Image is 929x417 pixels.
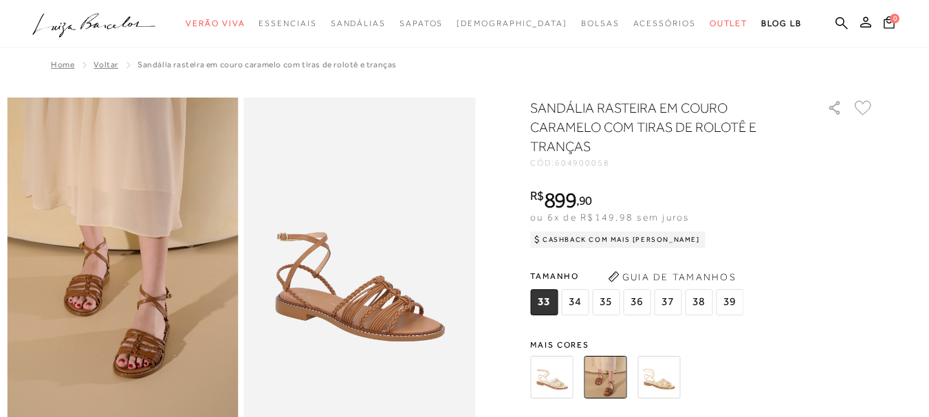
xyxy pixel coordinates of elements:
[457,19,567,28] span: [DEMOGRAPHIC_DATA]
[584,356,626,398] img: SANDÁLIA RASTEIRA EM COURO CARAMELO COM TIRAS DE ROLOTÊ E TRANÇAS
[633,19,696,28] span: Acessórios
[94,60,118,69] a: Voltar
[530,289,558,315] span: 33
[259,11,316,36] a: categoryNavScreenReaderText
[544,188,576,212] span: 899
[761,11,801,36] a: BLOG LB
[331,11,386,36] a: categoryNavScreenReaderText
[654,289,681,315] span: 37
[259,19,316,28] span: Essenciais
[716,289,743,315] span: 39
[890,14,899,23] span: 0
[761,19,801,28] span: BLOG LB
[530,98,788,156] h1: SANDÁLIA RASTEIRA EM COURO CARAMELO COM TIRAS DE ROLOTÊ E TRANÇAS
[581,19,620,28] span: Bolsas
[561,289,589,315] span: 34
[623,289,651,315] span: 36
[138,60,397,69] span: SANDÁLIA RASTEIRA EM COURO CARAMELO COM TIRAS DE ROLOTÊ E TRANÇAS
[51,60,74,69] a: Home
[530,341,874,349] span: Mais cores
[400,11,443,36] a: categoryNavScreenReaderText
[331,19,386,28] span: Sandálias
[400,19,443,28] span: Sapatos
[710,11,748,36] a: categoryNavScreenReaderText
[186,11,245,36] a: categoryNavScreenReaderText
[530,212,689,223] span: ou 6x de R$149,98 sem juros
[530,190,544,202] i: R$
[530,159,805,167] div: CÓD:
[530,266,747,286] span: Tamanho
[581,11,620,36] a: categoryNavScreenReaderText
[879,15,899,34] button: 0
[186,19,245,28] span: Verão Viva
[603,266,741,288] button: Guia de Tamanhos
[457,11,567,36] a: noSubCategoriesText
[685,289,712,315] span: 38
[555,158,610,168] span: 604900058
[576,194,592,207] i: ,
[637,356,680,398] img: SANDÁLIA RASTEIRA EM COURO METALIZADO DOURADO COM TIRAS DE ROLOTÊ E TRANÇAS
[633,11,696,36] a: categoryNavScreenReaderText
[592,289,620,315] span: 35
[530,232,706,248] div: Cashback com Mais [PERSON_NAME]
[530,356,573,398] img: SANDÁLIA RASTEIRA EM COURO BEGE NATA COM TIRAS DE ROLOTÊ E TRANÇAS
[579,193,592,207] span: 90
[710,19,748,28] span: Outlet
